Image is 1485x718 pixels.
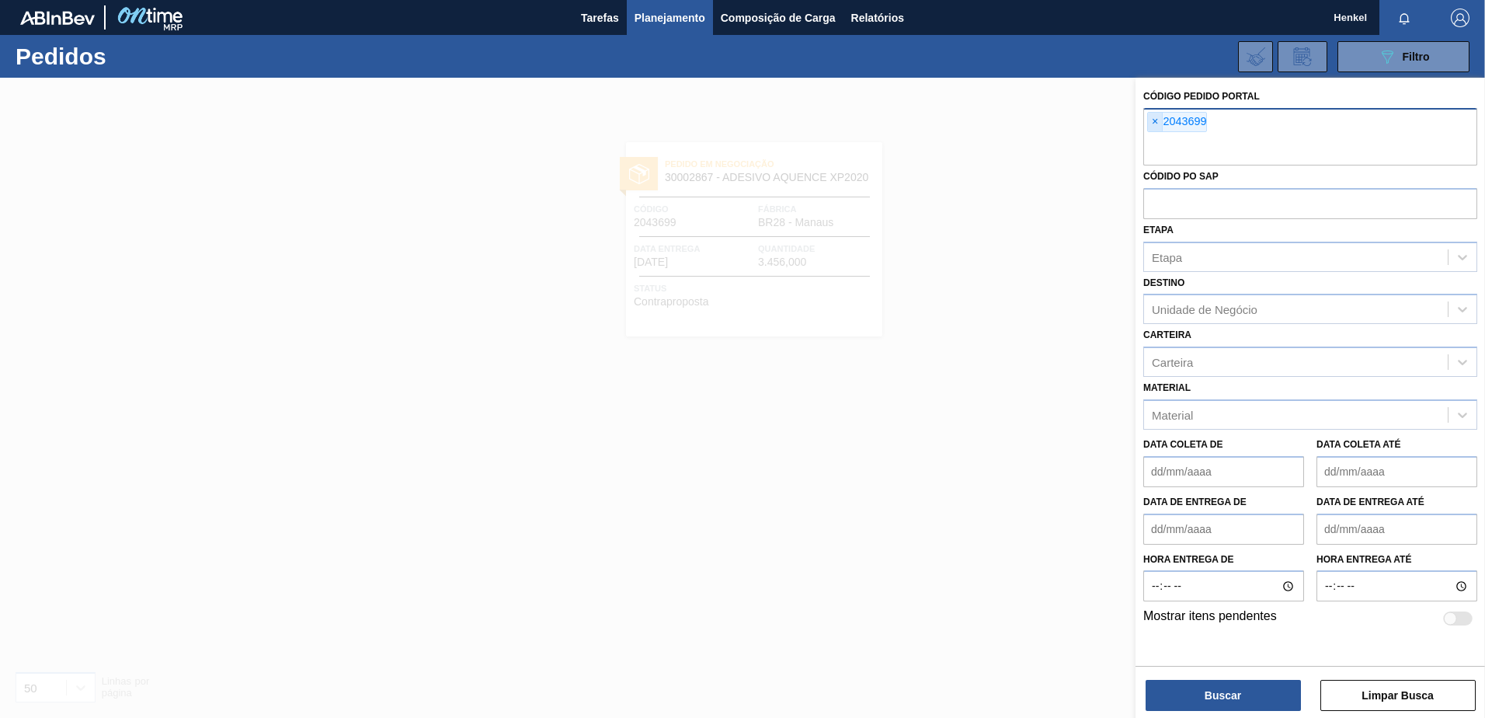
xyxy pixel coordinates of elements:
[1152,250,1182,263] div: Etapa
[1316,549,1477,571] label: Hora entrega até
[1337,41,1469,72] button: Filtro
[1143,91,1260,102] label: Código Pedido Portal
[1143,382,1191,393] label: Material
[1143,609,1277,628] label: Mostrar itens pendentes
[1316,456,1477,487] input: dd/mm/aaaa
[1403,51,1430,63] span: Filtro
[1152,303,1257,316] div: Unidade de Negócio
[1143,171,1219,182] label: Códido PO SAP
[1451,9,1469,27] img: Logout
[20,11,95,25] img: TNhmsLtSVTkK8tSr43FrP2fwEKptu5GPRR3wAAAABJRU5ErkJggg==
[1143,497,1247,507] label: Data de Entrega de
[1143,456,1304,487] input: dd/mm/aaaa
[1163,115,1206,127] font: 2043699
[1143,329,1191,340] label: Carteira
[721,9,836,27] span: Composição de Carga
[1316,497,1424,507] label: Data de Entrega até
[1278,41,1327,72] div: Solicitação de Revisão de Pedidos
[1152,356,1193,369] div: Carteira
[1143,225,1174,235] label: Etapa
[1238,41,1273,72] div: Importar Negociações dos Pedidos
[16,47,248,65] h1: Pedidos
[1143,277,1184,288] label: Destino
[1316,514,1477,545] input: dd/mm/aaaa
[1152,408,1193,421] div: Material
[1316,439,1400,450] label: Data coleta até
[851,9,904,27] span: Relatórios
[1379,7,1429,29] button: Notificações
[635,9,705,27] span: Planejamento
[1148,113,1163,131] span: ×
[1143,514,1304,545] input: dd/mm/aaaa
[581,9,619,27] span: Tarefas
[1143,549,1304,571] label: Hora entrega de
[1143,439,1222,450] label: Data coleta de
